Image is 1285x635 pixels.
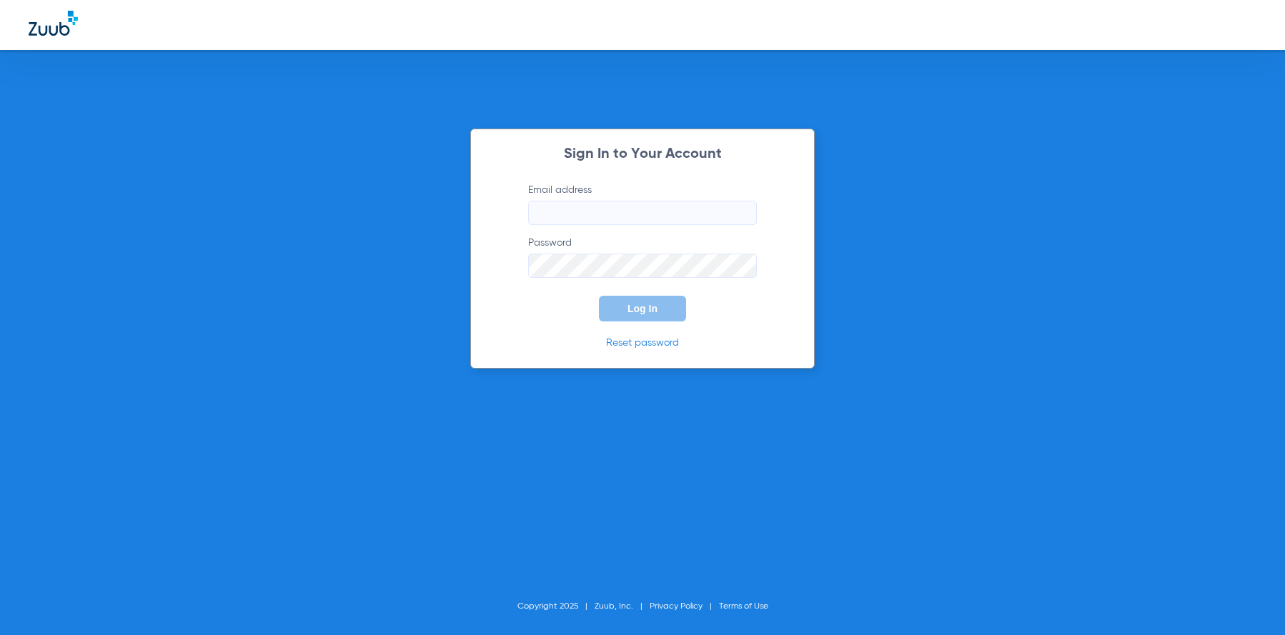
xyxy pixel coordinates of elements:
[528,183,757,225] label: Email address
[517,599,595,614] li: Copyright 2025
[528,254,757,278] input: Password
[627,303,658,314] span: Log In
[507,147,778,161] h2: Sign In to Your Account
[595,599,650,614] li: Zuub, Inc.
[528,201,757,225] input: Email address
[29,11,78,36] img: Zuub Logo
[650,602,703,611] a: Privacy Policy
[599,296,686,321] button: Log In
[719,602,768,611] a: Terms of Use
[1214,566,1285,635] iframe: Chat Widget
[606,338,679,348] a: Reset password
[528,236,757,278] label: Password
